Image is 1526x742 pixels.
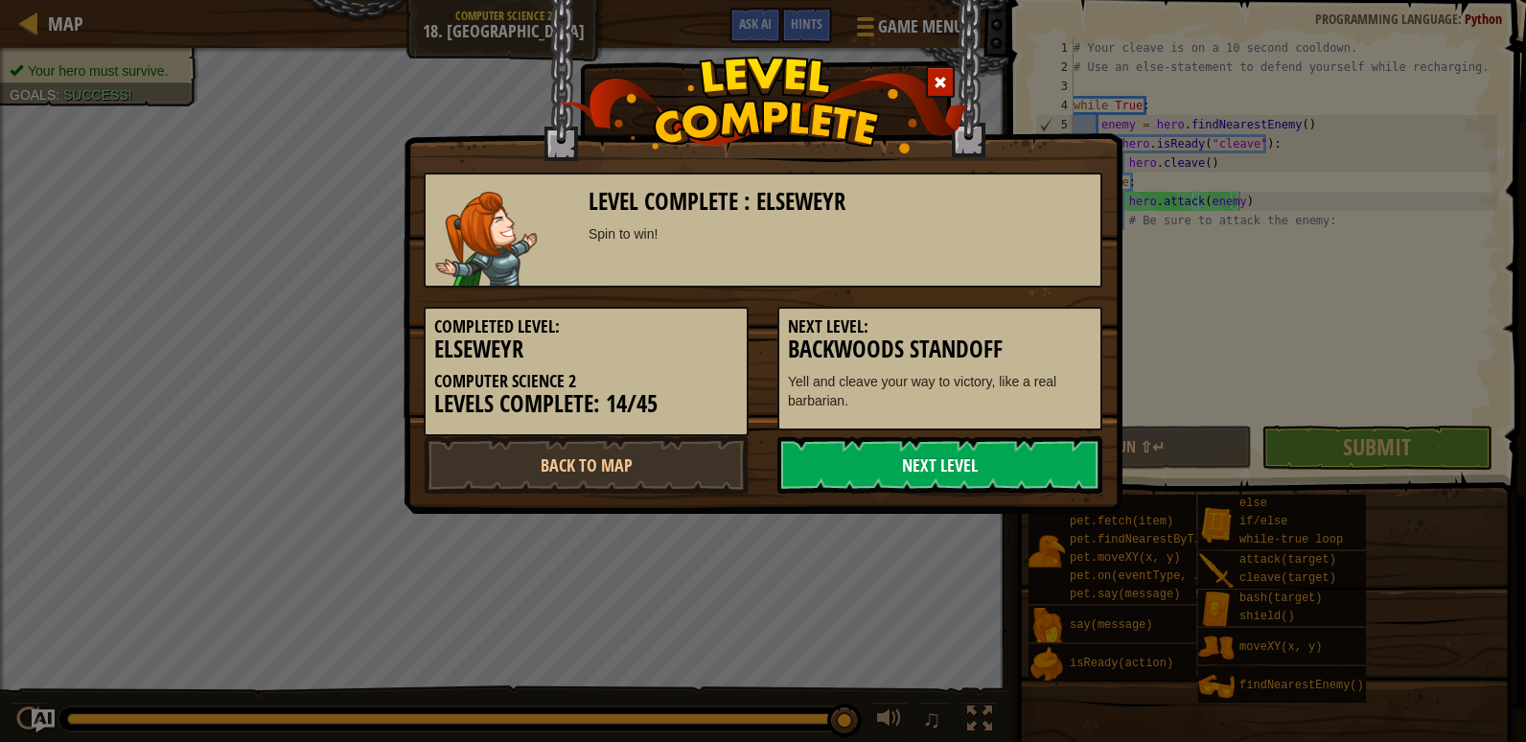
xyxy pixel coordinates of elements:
[435,192,538,286] img: captain.png
[788,372,1092,410] p: Yell and cleave your way to victory, like a real barbarian.
[788,336,1092,362] h3: Backwoods Standoff
[434,317,738,336] h5: Completed Level:
[424,436,749,494] a: Back to Map
[788,317,1092,336] h5: Next Level:
[589,189,1092,215] h3: Level Complete : Elseweyr
[434,372,738,391] h5: Computer Science 2
[434,391,738,417] h3: Levels Complete: 14/45
[589,224,1092,243] div: Spin to win!
[558,57,969,153] img: level_complete.png
[434,336,738,362] h3: Elseweyr
[777,436,1102,494] a: Next Level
